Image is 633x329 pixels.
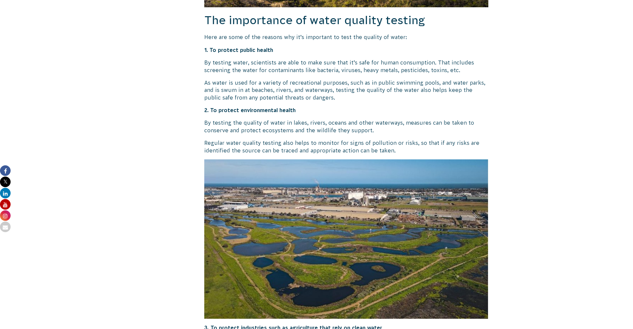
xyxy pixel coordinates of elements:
p: Here are some of the reasons why it’s important to test the quality of water: [204,33,488,41]
p: By testing the quality of water in lakes, rivers, oceans and other waterways, measures can be tak... [204,119,488,134]
p: As water is used for a variety of recreational purposes, such as in public swimming pools, and wa... [204,79,488,101]
strong: 1. To protect public health [204,47,273,53]
h2: The importance of water quality testing [204,13,488,28]
p: By testing water, scientists are able to make sure that it’s safe for human consumption. That inc... [204,59,488,74]
p: Regular water quality testing also helps to monitor for signs of pollution or risks, so that if a... [204,139,488,154]
strong: 2. To protect environmental health [204,107,296,113]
